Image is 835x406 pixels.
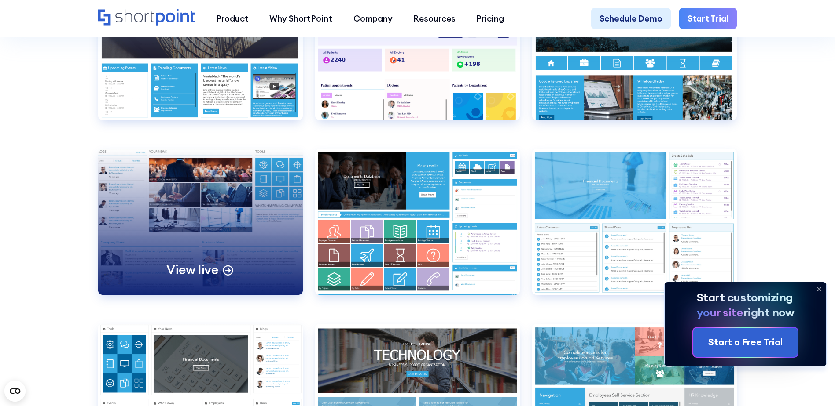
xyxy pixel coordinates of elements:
[206,8,259,29] a: Product
[353,12,393,25] div: Company
[466,8,515,29] a: Pricing
[679,8,737,29] a: Start Trial
[166,262,218,278] p: View live
[476,12,504,25] div: Pricing
[413,12,456,25] div: Resources
[315,149,520,312] a: Intranet Layout 10
[708,335,783,349] div: Start a Free Trial
[403,8,466,29] a: Resources
[98,149,303,312] a: Intranet Layout 1View live
[532,149,737,312] a: Intranet Layout 11
[591,8,671,29] a: Schedule Demo
[269,12,332,25] div: Why ShortPoint
[259,8,343,29] a: Why ShortPoint
[693,328,798,357] a: Start a Free Trial
[98,9,195,27] a: Home
[4,381,26,402] button: Open CMP widget
[343,8,403,29] a: Company
[216,12,249,25] div: Product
